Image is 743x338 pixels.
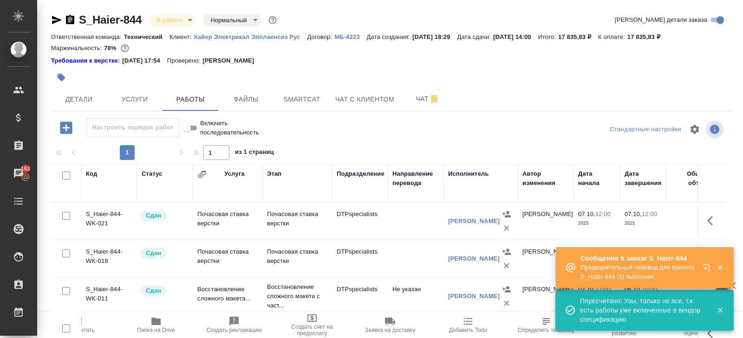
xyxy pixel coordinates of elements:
[81,280,137,312] td: S_Haier-844-WK-011
[39,312,117,338] button: Пересчитать
[457,33,493,40] p: Дата сдачи:
[412,33,457,40] p: [DATE] 18:29
[500,259,514,273] button: Удалить
[518,205,574,237] td: [PERSON_NAME]
[267,247,327,266] p: Почасовая ставка верстки
[51,33,124,40] p: Ответственная команда:
[193,242,262,275] td: Почасовая ставка верстки
[522,169,569,188] div: Автор изменения
[558,33,598,40] p: 17 835,83 ₽
[112,94,157,105] span: Услуги
[500,296,514,310] button: Удалить
[518,242,574,275] td: [PERSON_NAME]
[392,169,439,188] div: Направление перевода
[142,169,163,179] div: Статус
[280,94,324,105] span: Smartcat
[146,249,161,258] p: Сдан
[706,121,725,138] span: Посмотреть информацию
[405,93,450,105] span: Чат
[81,205,137,237] td: S_Haier-844-WK-021
[449,327,487,333] span: Добавить Todo
[507,312,585,338] button: Определить тематику
[580,296,703,324] div: Пересчитано! Увы, только не все, т.к. есть работы уже включенные в вендор спецификацию
[224,94,268,105] span: Файлы
[197,170,207,179] button: Сгруппировать
[367,33,412,40] p: Дата создания:
[671,169,708,188] div: Общий объем
[202,56,261,65] p: [PERSON_NAME]
[337,169,385,179] div: Подразделение
[169,33,194,40] p: Клиент:
[580,254,697,263] p: Сообщения в заказе S_Haier-844
[104,45,118,51] p: 78%
[154,16,184,24] button: В работе
[642,210,657,217] p: 12:00
[448,217,500,224] a: [PERSON_NAME]
[51,56,122,65] a: Требования к верстке:
[500,245,514,259] button: Назначить
[365,327,415,333] span: Заявка на доставку
[625,219,662,228] p: 2025
[429,94,440,105] svg: Отписаться
[86,169,97,179] div: Код
[139,247,188,260] div: Менеджер проверил работу исполнителя, передает ее на следующий этап
[615,15,707,25] span: [PERSON_NAME] детали заказа
[137,327,175,333] span: Папка на Drive
[139,210,188,222] div: Менеджер проверил работу исполнителя, передает ее на следующий этап
[697,258,719,281] button: Открыть в новой вкладке
[607,122,684,137] div: split button
[710,306,730,314] button: Закрыть
[2,162,35,185] a: 193
[200,119,267,137] span: Включить последовательность
[500,282,514,296] button: Назначить
[429,312,507,338] button: Добавить Todo
[167,56,203,65] p: Проверено:
[710,263,730,272] button: Закрыть
[671,219,708,228] p: час
[124,33,169,40] p: Технический
[335,94,394,105] span: Чат с клиентом
[267,14,279,26] button: Доп статусы указывают на важность/срочность заказа
[493,33,538,40] p: [DATE] 14:00
[267,282,327,310] p: Восстановление сложного макета с част...
[578,219,615,228] p: 2025
[334,32,366,40] a: МБ-4223
[168,94,213,105] span: Работы
[388,280,443,312] td: Не указан
[351,312,429,338] button: Заявка на доставку
[195,312,273,338] button: Создать рекламацию
[119,42,131,54] button: 3305.86 RUB;
[448,169,489,179] div: Исполнитель
[194,33,307,40] p: Хайер Электрикал Эпплаенсиз Рус
[500,221,514,235] button: Удалить
[578,169,615,188] div: Дата начала
[625,210,642,217] p: 07.10,
[332,242,388,275] td: DTPspecialists
[538,33,558,40] p: Итого:
[149,14,196,26] div: В работе
[193,205,262,237] td: Почасовая ставка верстки
[51,14,62,26] button: Скопировать ссылку для ЯМессенджера
[193,280,262,312] td: Восстановление сложного макета...
[224,169,244,179] div: Услуга
[671,210,708,219] p: 1
[203,14,261,26] div: В работе
[595,210,611,217] p: 12:00
[57,94,101,105] span: Детали
[122,56,167,65] p: [DATE] 17:54
[448,293,500,300] a: [PERSON_NAME]
[15,164,36,173] span: 193
[448,255,500,262] a: [PERSON_NAME]
[53,118,79,137] button: Добавить работу
[51,67,72,88] button: Добавить тэг
[79,13,142,26] a: S_Haier-844
[81,242,137,275] td: S_Haier-844-WK-018
[332,280,388,312] td: DTPspecialists
[51,45,104,51] p: Маржинальность:
[267,210,327,228] p: Почасовая ставка верстки
[65,14,76,26] button: Скопировать ссылку
[267,169,281,179] div: Этап
[598,33,627,40] p: К оплате:
[146,286,161,295] p: Сдан
[625,169,662,188] div: Дата завершения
